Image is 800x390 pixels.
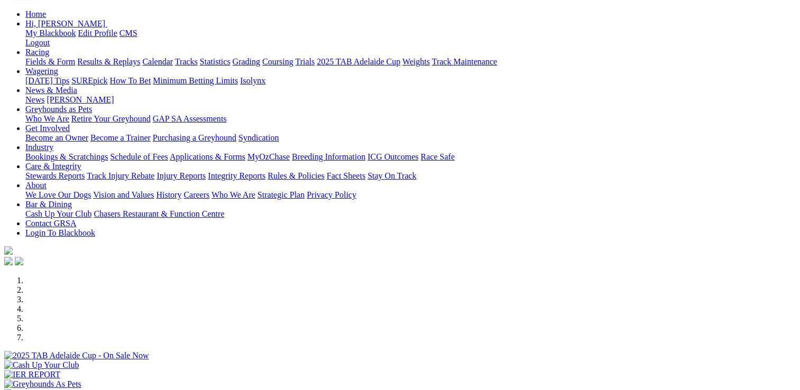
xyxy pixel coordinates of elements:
a: Greyhounds as Pets [25,105,92,114]
a: News & Media [25,86,77,95]
a: History [156,190,181,199]
a: Home [25,10,46,18]
a: MyOzChase [247,152,290,161]
a: Applications & Forms [170,152,245,161]
a: Who We Are [25,114,69,123]
a: CMS [119,29,137,38]
a: Wagering [25,67,58,76]
a: Track Maintenance [432,57,497,66]
a: SUREpick [71,76,107,85]
a: Cash Up Your Club [25,209,91,218]
div: About [25,190,796,200]
a: Weights [402,57,430,66]
img: Cash Up Your Club [4,360,79,370]
div: Racing [25,57,796,67]
div: Care & Integrity [25,171,796,181]
a: Logout [25,38,50,47]
img: Greyhounds As Pets [4,379,81,389]
a: Careers [183,190,209,199]
a: Bookings & Scratchings [25,152,108,161]
a: Hi, [PERSON_NAME] [25,19,107,28]
a: We Love Our Dogs [25,190,91,199]
a: Vision and Values [93,190,154,199]
a: Get Involved [25,124,70,133]
a: News [25,95,44,104]
a: Privacy Policy [307,190,356,199]
a: Edit Profile [78,29,117,38]
a: Track Injury Rebate [87,171,154,180]
a: Chasers Restaurant & Function Centre [94,209,224,218]
a: [PERSON_NAME] [47,95,114,104]
div: Industry [25,152,796,162]
a: Injury Reports [157,171,206,180]
a: My Blackbook [25,29,76,38]
a: Breeding Information [292,152,365,161]
a: ICG Outcomes [367,152,418,161]
a: [DATE] Tips [25,76,69,85]
a: About [25,181,47,190]
a: Fields & Form [25,57,75,66]
a: GAP SA Assessments [153,114,227,123]
div: Greyhounds as Pets [25,114,796,124]
a: Calendar [142,57,173,66]
img: IER REPORT [4,370,60,379]
img: 2025 TAB Adelaide Cup - On Sale Now [4,351,149,360]
a: Retire Your Greyhound [71,114,151,123]
a: Become a Trainer [90,133,151,142]
a: Grading [233,57,260,66]
a: Isolynx [240,76,265,85]
a: Statistics [200,57,231,66]
a: Schedule of Fees [110,152,168,161]
a: Stay On Track [367,171,416,180]
a: Fact Sheets [327,171,365,180]
a: Industry [25,143,53,152]
a: Trials [295,57,315,66]
a: Syndication [238,133,279,142]
a: Race Safe [420,152,454,161]
a: How To Bet [110,76,151,85]
div: Wagering [25,76,796,86]
a: Purchasing a Greyhound [153,133,236,142]
div: News & Media [25,95,796,105]
div: Bar & Dining [25,209,796,219]
a: Coursing [262,57,293,66]
a: 2025 TAB Adelaide Cup [317,57,400,66]
a: Results & Replays [77,57,140,66]
a: Care & Integrity [25,162,81,171]
a: Login To Blackbook [25,228,95,237]
a: Who We Are [212,190,255,199]
div: Hi, [PERSON_NAME] [25,29,796,48]
a: Rules & Policies [268,171,325,180]
a: Stewards Reports [25,171,85,180]
a: Racing [25,48,49,57]
a: Minimum Betting Limits [153,76,238,85]
img: facebook.svg [4,257,13,265]
a: Become an Owner [25,133,88,142]
div: Get Involved [25,133,796,143]
span: Hi, [PERSON_NAME] [25,19,105,28]
a: Tracks [175,57,198,66]
a: Strategic Plan [258,190,305,199]
a: Integrity Reports [208,171,265,180]
a: Bar & Dining [25,200,72,209]
a: Contact GRSA [25,219,76,228]
img: logo-grsa-white.png [4,246,13,255]
img: twitter.svg [15,257,23,265]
